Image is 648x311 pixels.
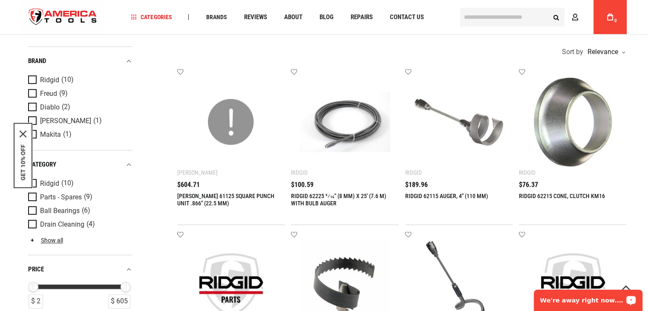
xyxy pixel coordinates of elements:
[350,14,372,20] span: Repairs
[28,89,130,98] a: Freud (9)
[28,75,130,85] a: Ridgid (10)
[240,12,271,23] a: Reviews
[40,180,59,187] span: Ridgid
[84,193,92,201] span: (9)
[40,76,59,84] span: Ridgid
[40,207,80,215] span: Ball Bearings
[40,117,91,125] span: [PERSON_NAME]
[62,104,70,111] span: (2)
[519,193,605,199] a: RIDGID 62215 CONE, CLUTCH KM16
[28,264,132,275] div: price
[22,1,104,33] a: store logo
[28,237,63,244] a: Show all
[389,14,423,20] span: Contact Us
[315,12,337,23] a: Blog
[127,12,176,23] a: Categories
[61,76,74,84] span: (10)
[291,193,386,207] a: RIDGID 62225 5⁄16" (8 MM) X 25' (7.6 M) WITH BULB AUGER
[40,131,61,138] span: Makita
[20,144,26,181] button: GET 10% OFF
[22,1,104,33] img: America Tools
[40,221,84,228] span: Drain Cleaning
[93,117,102,124] span: (1)
[40,193,82,201] span: Parts - Spares
[131,14,172,20] span: Categories
[291,169,308,176] div: Ridgid
[28,159,132,170] div: category
[202,12,230,23] a: Brands
[28,193,130,202] a: Parts - Spares (9)
[527,77,618,167] img: RIDGID 62215 CONE, CLUTCH KM16
[28,116,130,126] a: [PERSON_NAME] (1)
[82,207,90,214] span: (6)
[177,181,200,188] span: $604.71
[186,77,276,167] img: GREENLEE 61125 SQUARE PUNCH UNIT .866
[20,131,26,138] button: Close
[59,90,68,97] span: (9)
[405,181,428,188] span: $189.96
[284,14,302,20] span: About
[177,193,274,207] a: [PERSON_NAME] 61125 SQUARE PUNCH UNIT .866" (22.5 MM)
[63,131,72,138] span: (1)
[28,179,130,188] a: Ridgid (10)
[346,12,376,23] a: Repairs
[28,206,130,216] a: Ball Bearings (6)
[528,284,648,311] iframe: LiveChat chat widget
[28,103,130,112] a: Diablo (2)
[177,169,218,176] div: [PERSON_NAME]
[519,181,538,188] span: $76.37
[519,169,536,176] div: Ridgid
[206,14,227,20] span: Brands
[405,169,422,176] div: Ridgid
[614,18,617,23] span: 0
[29,294,43,308] div: $ 2
[291,181,314,188] span: $100.59
[548,9,564,25] button: Search
[40,90,57,98] span: Freud
[244,14,267,20] span: Reviews
[562,49,583,55] span: Sort by
[585,49,625,55] div: Relevance
[319,14,333,20] span: Blog
[300,77,390,167] img: RIDGID 62225 5⁄16
[86,221,95,228] span: (4)
[28,55,132,67] div: Brand
[414,77,504,167] img: RIDGID 62115 AUGER, 4
[280,12,306,23] a: About
[40,104,60,111] span: Diablo
[28,220,130,229] a: Drain Cleaning (4)
[28,130,130,139] a: Makita (1)
[405,193,488,199] a: RIDGID 62115 AUGER, 4" (110 MM)
[386,12,427,23] a: Contact Us
[61,180,74,187] span: (10)
[108,294,130,308] div: $ 605
[20,131,26,138] svg: close icon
